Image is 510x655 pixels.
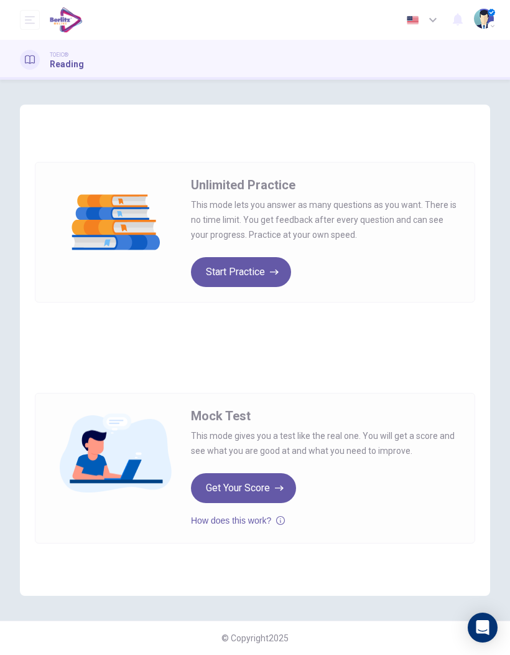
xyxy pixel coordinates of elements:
span: Unlimited Practice [191,177,295,192]
button: How does this work? [191,513,285,528]
span: This mode gives you a test like the real one. You will get a score and see what you are good at a... [191,428,460,458]
button: open mobile menu [20,10,40,30]
img: en [405,16,420,25]
img: EduSynch logo [50,7,83,32]
div: Open Intercom Messenger [468,613,498,643]
img: Profile picture [474,9,494,29]
span: This mode lets you answer as many questions as you want. There is no time limit. You get feedback... [191,197,460,242]
span: TOEIC® [50,50,68,59]
button: Start Practice [191,257,291,287]
span: © Copyright 2025 [221,633,289,643]
span: Mock Test [191,408,251,423]
h1: Reading [50,59,84,69]
button: Get Your Score [191,473,296,503]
